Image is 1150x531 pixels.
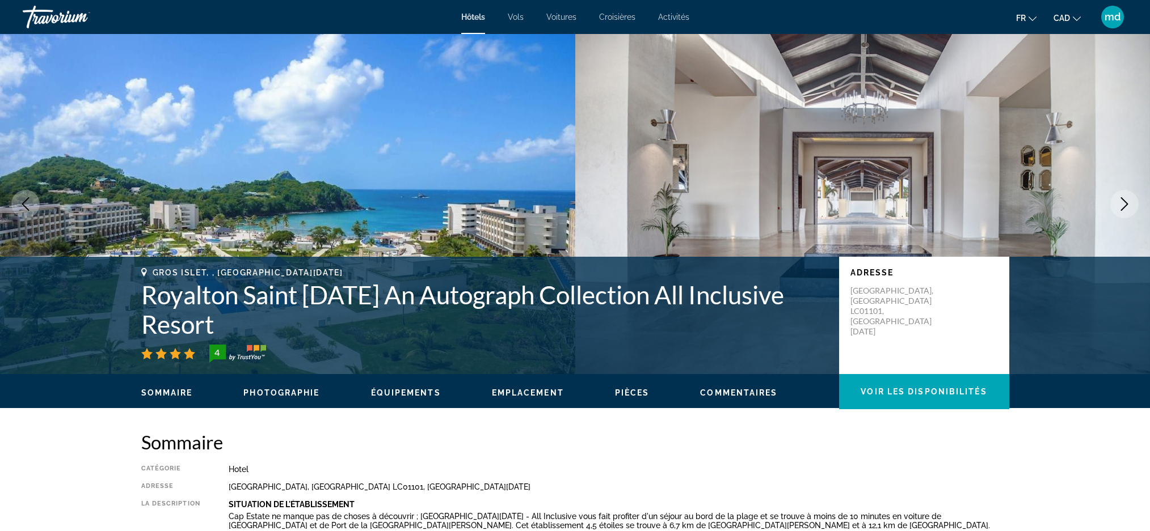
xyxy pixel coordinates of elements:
[141,465,200,474] div: Catégorie
[141,431,1009,453] h2: Sommaire
[700,388,777,398] button: Commentaires
[850,286,941,337] p: [GEOGRAPHIC_DATA], [GEOGRAPHIC_DATA] LC01101, [GEOGRAPHIC_DATA][DATE]
[1016,14,1026,23] span: fr
[461,12,485,22] a: Hôtels
[1110,190,1139,218] button: Next image
[141,280,828,339] h1: Royalton Saint [DATE] An Autograph Collection All Inclusive Resort
[1054,14,1070,23] span: CAD
[371,388,441,398] button: Équipements
[700,388,777,397] span: Commentaires
[141,388,193,398] button: Sommaire
[839,374,1009,409] button: Voir les disponibilités
[229,512,1009,530] p: Cap Estate ne manque pas de choses à découvrir ; [GEOGRAPHIC_DATA][DATE] - All Inclusive vous fai...
[141,388,193,397] span: Sommaire
[243,388,319,398] button: Photographie
[1098,5,1127,29] button: User Menu
[615,388,650,398] button: Pièces
[1054,10,1081,26] button: Change currency
[153,268,343,277] span: Gros Islet, , [GEOGRAPHIC_DATA][DATE]
[1105,11,1120,23] span: md
[141,482,200,491] div: Adresse
[209,345,266,363] img: trustyou-badge-hor.svg
[243,388,319,397] span: Photographie
[229,465,1009,474] div: Hotel
[850,268,998,277] p: Adresse
[371,388,441,397] span: Équipements
[11,190,40,218] button: Previous image
[206,346,229,359] div: 4
[861,387,987,396] span: Voir les disponibilités
[658,12,689,22] a: Activités
[492,388,564,398] button: Emplacement
[508,12,524,22] a: Vols
[599,12,635,22] a: Croisières
[229,482,1009,491] div: [GEOGRAPHIC_DATA], [GEOGRAPHIC_DATA] LC01101, [GEOGRAPHIC_DATA][DATE]
[492,388,564,397] span: Emplacement
[23,2,136,32] a: Travorium
[615,388,650,397] span: Pièces
[229,500,355,509] b: Situation De L'établissement
[546,12,576,22] a: Voitures
[1016,10,1037,26] button: Change language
